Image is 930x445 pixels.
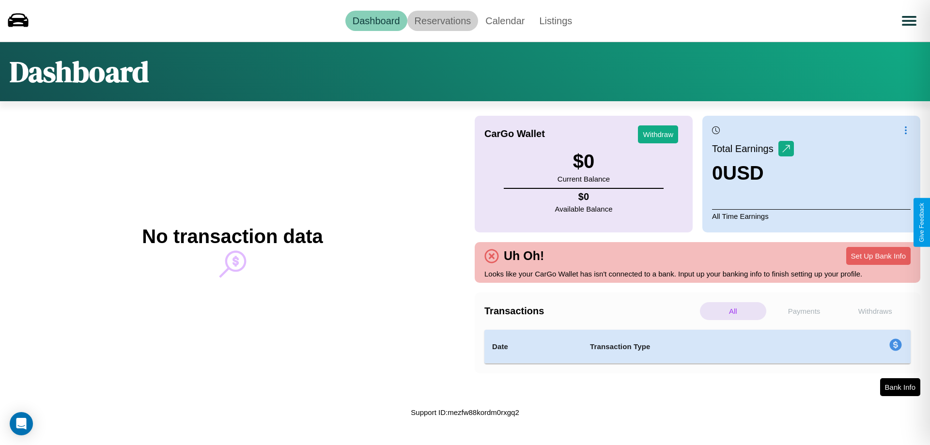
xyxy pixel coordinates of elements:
h4: Transaction Type [590,341,810,353]
p: Withdraws [842,302,908,320]
p: Support ID: mezfw88kordm0rxgq2 [411,406,519,419]
a: Listings [532,11,579,31]
button: Set Up Bank Info [846,247,911,265]
h4: $ 0 [555,191,613,202]
a: Dashboard [345,11,407,31]
h4: Date [492,341,574,353]
p: Looks like your CarGo Wallet has isn't connected to a bank. Input up your banking info to finish ... [484,267,911,280]
h1: Dashboard [10,52,149,92]
h2: No transaction data [142,226,323,247]
button: Bank Info [880,378,920,396]
p: All Time Earnings [712,209,911,223]
h3: $ 0 [558,151,610,172]
button: Withdraw [638,125,678,143]
p: Total Earnings [712,140,778,157]
p: Available Balance [555,202,613,215]
p: All [700,302,766,320]
h3: 0 USD [712,162,794,184]
a: Reservations [407,11,479,31]
h4: Uh Oh! [499,249,549,263]
a: Calendar [478,11,532,31]
div: Open Intercom Messenger [10,412,33,435]
h4: Transactions [484,306,697,317]
p: Payments [771,302,837,320]
p: Current Balance [558,172,610,185]
button: Open menu [896,7,923,34]
table: simple table [484,330,911,364]
div: Give Feedback [918,203,925,242]
h4: CarGo Wallet [484,128,545,139]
